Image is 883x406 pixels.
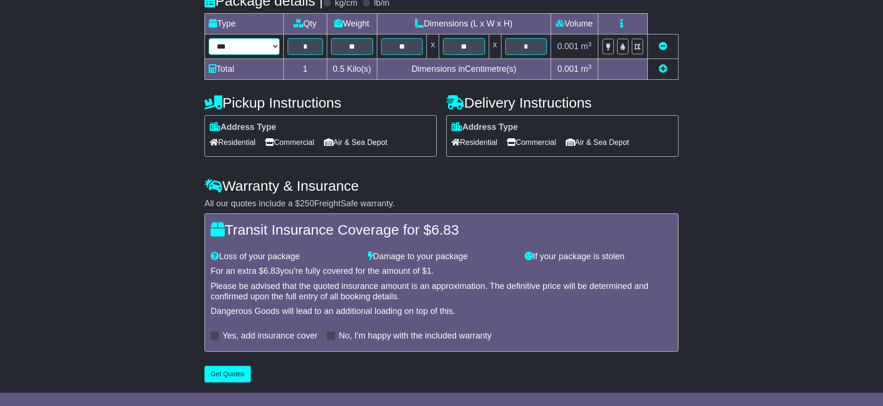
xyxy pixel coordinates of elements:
[363,252,520,262] div: Damage to your package
[557,64,578,74] span: 0.001
[204,95,437,110] h4: Pickup Instructions
[324,135,388,150] span: Air & Sea Depot
[211,222,672,237] h4: Transit Insurance Coverage for $
[581,42,592,51] span: m
[210,122,276,133] label: Address Type
[588,41,592,48] sup: 3
[265,135,314,150] span: Commercial
[446,95,679,110] h4: Delivery Instructions
[263,266,280,276] span: 6.83
[377,14,551,34] td: Dimensions (L x W x H)
[551,14,598,34] td: Volume
[659,42,667,51] a: Remove this item
[205,59,284,80] td: Total
[206,252,363,262] div: Loss of your package
[339,331,492,341] label: No, I'm happy with the included warranty
[204,199,679,209] div: All our quotes include a $ FreightSafe warranty.
[377,59,551,80] td: Dimensions in Centimetre(s)
[489,34,501,59] td: x
[204,366,251,382] button: Get Quotes
[211,266,672,277] div: For an extra $ you're fully covered for the amount of $ .
[451,122,518,133] label: Address Type
[284,14,327,34] td: Qty
[211,306,672,317] div: Dangerous Goods will lead to an additional loading on top of this.
[284,59,327,80] td: 1
[520,252,677,262] div: If your package is stolen
[327,59,377,80] td: Kilo(s)
[451,135,497,150] span: Residential
[566,135,629,150] span: Air & Sea Depot
[327,14,377,34] td: Weight
[300,199,314,208] span: 250
[210,135,255,150] span: Residential
[431,222,458,237] span: 6.83
[427,266,432,276] span: 1
[205,14,284,34] td: Type
[333,64,345,74] span: 0.5
[581,64,592,74] span: m
[204,178,679,194] h4: Warranty & Insurance
[427,34,439,59] td: x
[507,135,556,150] span: Commercial
[222,331,317,341] label: Yes, add insurance cover
[659,64,667,74] a: Add new item
[588,63,592,70] sup: 3
[211,281,672,302] div: Please be advised that the quoted insurance amount is an approximation. The definitive price will...
[557,42,578,51] span: 0.001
